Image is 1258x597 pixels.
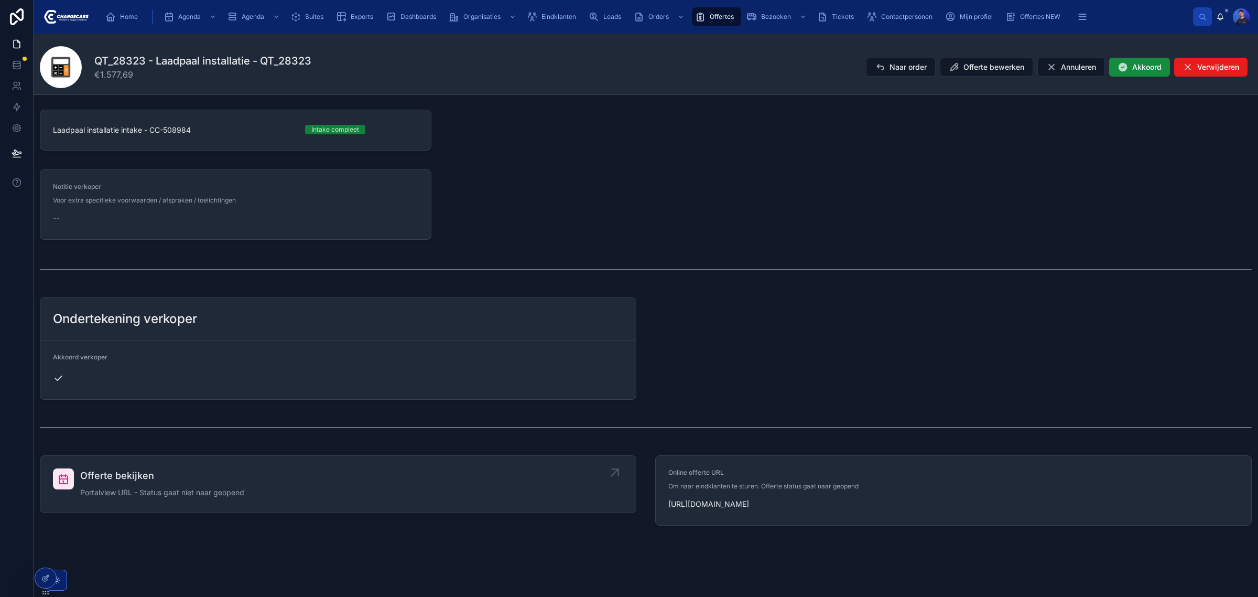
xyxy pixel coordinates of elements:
div: scrollable content [97,5,1193,28]
a: Offertes NEW [1002,7,1068,26]
a: Mijn profiel [942,7,1000,26]
h2: Ondertekening verkoper [53,311,197,327]
span: Annuleren [1061,62,1096,72]
h1: QT_28323 - Laadpaal installatie - QT_28323 [94,54,311,68]
a: Offertes [692,7,741,26]
span: Naar order [890,62,927,72]
span: Contactpersonen [881,13,932,21]
span: Organisaties [463,13,501,21]
button: Annuleren [1037,58,1105,77]
span: Offerte bewerken [963,62,1024,72]
span: Akkoord [1132,62,1162,72]
a: Leads [585,7,628,26]
span: Om naar eindklanten te sturen. Offerte status gaat naar geopend [668,482,859,491]
span: Bezoeken [761,13,791,21]
span: €1.577,69 [94,68,311,81]
div: Intake compleet [311,125,359,134]
span: Agenda [178,13,201,21]
span: Eindklanten [541,13,576,21]
a: Organisaties [446,7,522,26]
span: Online offerte URL [668,468,724,476]
a: Agenda [160,7,222,26]
a: Exports [333,7,381,26]
a: Home [102,7,145,26]
img: App logo [42,8,89,25]
span: [URL][DOMAIN_NAME] [668,499,1239,509]
button: Offerte bewerken [940,58,1033,77]
span: Portalview URL - Status gaat niet naar geopend [80,487,244,498]
button: Verwijderen [1174,58,1248,77]
a: Dashboards [383,7,443,26]
a: Bezoeken [743,7,812,26]
span: Home [120,13,138,21]
button: Akkoord [1109,58,1170,77]
span: Suites [305,13,323,21]
span: Voor extra specifieke voorwaarden / afspraken / toelichtingen [53,196,236,205]
a: Contactpersonen [863,7,940,26]
a: Eindklanten [524,7,583,26]
a: Offerte bekijkenPortalview URL - Status gaat niet naar geopend [40,456,636,513]
span: Tickets [832,13,854,21]
span: Dashboards [400,13,436,21]
span: Exports [351,13,373,21]
span: Laadpaal installatie intake - CC-508984 [53,125,292,135]
span: Akkoord verkoper [53,353,107,361]
a: Laadpaal installatie intake - CC-508984Intake compleet [40,110,431,150]
span: Mijn profiel [960,13,993,21]
span: Offerte bekijken [80,468,244,483]
a: Suites [287,7,331,26]
a: Tickets [814,7,861,26]
span: Verwijderen [1197,62,1239,72]
button: Naar order [866,58,936,77]
span: Offertes [710,13,734,21]
span: Notitie verkoper [53,183,101,190]
span: Offertes NEW [1020,13,1060,21]
a: Orders [631,7,690,26]
span: -- [53,213,59,223]
span: Leads [603,13,621,21]
span: Agenda [242,13,264,21]
span: Orders [648,13,669,21]
a: Agenda [224,7,285,26]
